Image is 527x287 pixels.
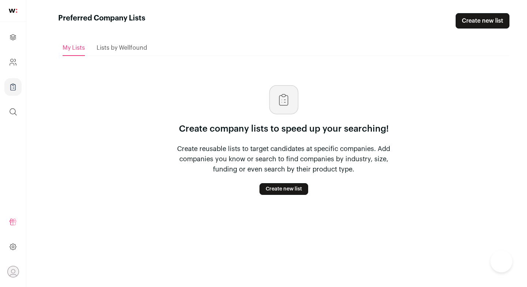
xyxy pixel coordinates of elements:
[63,45,85,51] span: My Lists
[490,250,512,272] iframe: Help Scout Beacon - Open
[7,266,19,277] button: Open dropdown
[9,9,17,13] img: wellfound-shorthand-0d5821cbd27db2630d0214b213865d53afaa358527fdda9d0ea32b1df1b89c2c.svg
[179,123,389,135] p: Create company lists to speed up your searching!
[97,41,147,55] a: Lists by Wellfound
[58,13,145,29] h1: Preferred Company Lists
[259,183,308,195] a: Create new list
[4,53,22,71] a: Company and ATS Settings
[167,144,401,174] p: Create reusable lists to target candidates at specific companies. Add companies you know or searc...
[97,45,147,51] span: Lists by Wellfound
[4,29,22,46] a: Projects
[4,78,22,96] a: Company Lists
[456,13,509,29] a: Create new list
